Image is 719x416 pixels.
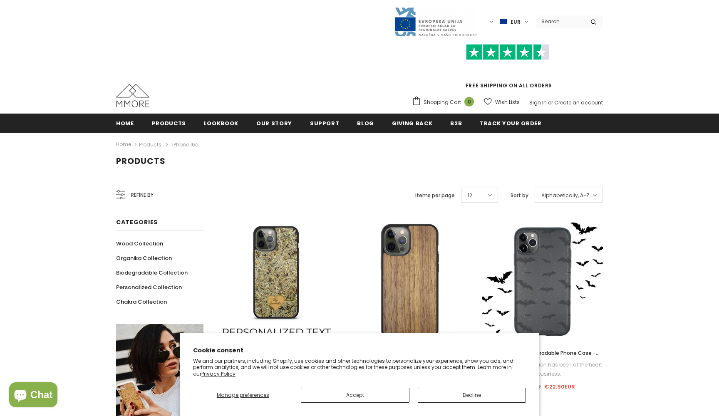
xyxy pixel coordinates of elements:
[116,283,182,291] span: Personalized Collection
[450,119,462,127] span: B2B
[357,114,374,132] a: Blog
[116,155,166,167] span: Products
[482,360,603,379] div: Environmental protection has been at the heart of our business...
[394,18,477,25] a: Javni Razpis
[193,358,526,377] p: We and our partners, including Shopify, use cookies and other technologies to personalize your ex...
[116,139,131,150] a: Home
[412,96,478,109] a: Shopping Cart 0
[511,191,528,200] label: Sort by
[116,251,172,265] a: Organika Collection
[204,114,238,132] a: Lookbook
[450,114,462,132] a: B2B
[554,99,603,106] a: Create an account
[418,388,526,403] button: Decline
[489,349,600,366] span: Bats [DATE] Biodegradable Phone Case - Black
[116,119,134,127] span: Home
[116,236,163,251] a: Wood Collection
[256,119,292,127] span: Our Story
[482,349,603,358] a: Bats [DATE] Biodegradable Phone Case - Black
[464,97,474,106] span: 0
[511,18,521,26] span: EUR
[536,15,584,27] input: Search Site
[548,99,553,106] span: or
[256,114,292,132] a: Our Story
[424,98,461,106] span: Shopping Cart
[301,388,409,403] button: Accept
[541,191,589,200] span: Alphabetically, A-Z
[116,114,134,132] a: Home
[116,269,188,277] span: Biodegradable Collection
[217,391,269,399] span: Manage preferences
[412,60,603,82] iframe: Customer reviews powered by Trustpilot
[468,191,472,200] span: 12
[116,265,188,280] a: Biodegradable Collection
[172,141,198,148] span: iPhone 16e
[466,44,549,60] img: Trust Pilot Stars
[7,382,60,409] inbox-online-store-chat: Shopify online store chat
[116,240,163,248] span: Wood Collection
[116,298,167,306] span: Chakra Collection
[152,114,186,132] a: Products
[310,114,340,132] a: support
[204,119,238,127] span: Lookbook
[201,370,236,377] a: Privacy Policy
[116,254,172,262] span: Organika Collection
[529,99,547,106] a: Sign In
[394,7,477,37] img: Javni Razpis
[544,383,575,391] span: €22.90EUR
[357,119,374,127] span: Blog
[392,119,432,127] span: Giving back
[480,114,541,132] a: Track your order
[152,119,186,127] span: Products
[310,119,340,127] span: support
[392,114,432,132] a: Giving back
[484,95,520,109] a: Wish Lists
[116,84,149,107] img: MMORE Cases
[193,388,293,403] button: Manage preferences
[139,141,161,148] a: Products
[415,191,455,200] label: Items per page
[116,218,158,226] span: Categories
[116,295,167,309] a: Chakra Collection
[495,98,520,106] span: Wish Lists
[412,48,603,89] span: FREE SHIPPING ON ALL ORDERS
[480,119,541,127] span: Track your order
[131,191,154,200] span: Refine by
[193,346,526,355] h2: Cookie consent
[116,280,182,295] a: Personalized Collection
